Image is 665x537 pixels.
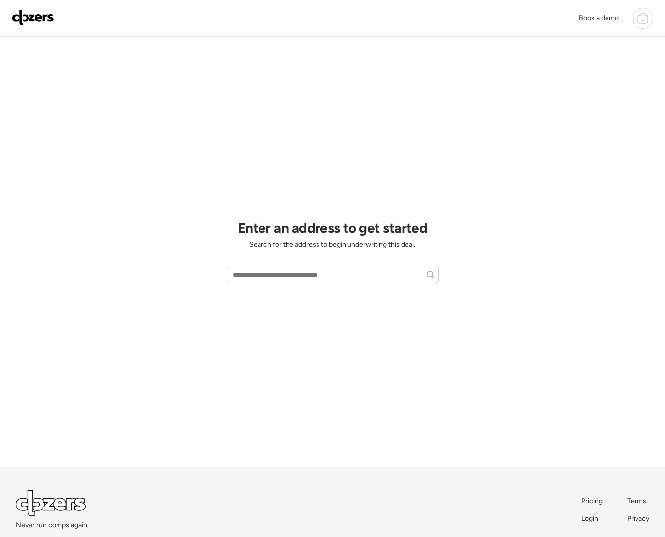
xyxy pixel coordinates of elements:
span: Privacy [627,514,649,523]
img: Logo Light [16,490,86,516]
span: Terms [627,497,646,505]
a: Privacy [627,514,649,524]
span: Never run comps again. [16,520,88,530]
a: Login [581,514,604,524]
span: Search for the address to begin underwriting this deal. [249,240,415,250]
a: Pricing [581,496,604,506]
span: Login [581,514,598,523]
span: Book a demo [579,14,619,22]
span: Pricing [581,497,603,505]
img: Logo [12,9,54,25]
h1: Enter an address to get started [238,219,428,236]
a: Terms [627,496,649,506]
